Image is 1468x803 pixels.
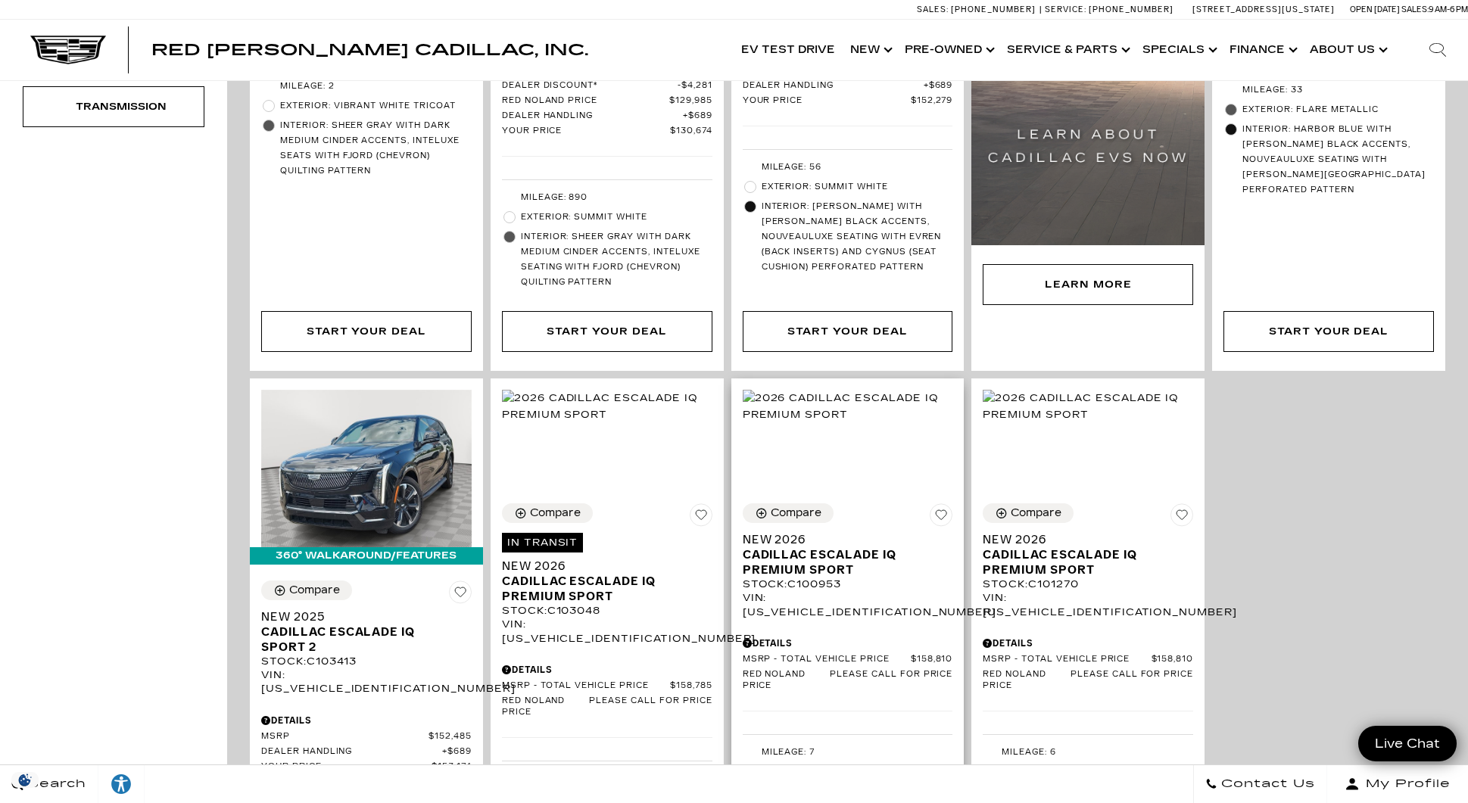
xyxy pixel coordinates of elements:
div: Compare [771,506,821,520]
div: Pricing Details - New 2026 Cadillac ESCALADE IQ Premium Sport [502,663,712,677]
div: Start Your Deal [307,323,426,340]
span: Your Price [743,95,911,107]
div: 360° WalkAround/Features [250,547,483,564]
div: Compare [289,584,340,597]
a: Red Noland Price Please call for price [983,669,1193,692]
div: Pricing Details - New 2025 Cadillac ESCALADE IQ Sport 2 [261,714,472,727]
span: [PHONE_NUMBER] [1089,5,1173,14]
span: Dealer Handling [261,746,442,758]
button: Compare Vehicle [743,503,834,523]
button: Save Vehicle [449,580,472,609]
a: New [843,20,897,80]
span: Search [23,773,86,795]
span: $158,810 [911,654,953,665]
a: Dealer Handling $689 [502,110,712,122]
span: $689 [442,746,472,758]
span: Interior: Harbor Blue with [PERSON_NAME] Black accents, Nouveauluxe seating with [PERSON_NAME][GE... [1242,122,1434,198]
span: $152,485 [429,731,472,742]
span: Please call for price [589,696,712,718]
span: MSRP [261,731,429,742]
div: Start Your Deal [502,311,712,352]
a: New 2026Cadillac ESCALADE IQ Premium Sport [743,532,953,577]
span: New 2026 [983,532,1182,547]
span: $4,281 [678,80,712,92]
span: $689 [924,80,953,92]
span: Exterior: Summit White [521,210,712,225]
a: EV Test Drive [734,20,843,80]
li: Mileage: 33 [1223,80,1434,100]
div: Start Your Deal [743,311,953,352]
div: VIN: [US_VEHICLE_IDENTIFICATION_NUMBER] [743,591,953,618]
span: MSRP - Total Vehicle Price [502,680,670,692]
button: Compare Vehicle [502,503,593,523]
div: Stock : C101270 [983,577,1193,591]
a: Dealer Handling $689 [743,80,953,92]
div: Transmission [76,98,151,115]
button: Save Vehicle [1170,503,1193,532]
span: Red Noland Price [502,95,669,107]
span: MSRP - Total Vehicle Price [743,654,911,665]
a: MSRP - Total Vehicle Price $158,810 [983,654,1193,665]
span: Dealer Handling [743,80,924,92]
a: About Us [1302,20,1392,80]
a: Specials [1135,20,1222,80]
span: Interior: [PERSON_NAME] with [PERSON_NAME] Black accents, Nouveauluxe seating with Evren (back in... [762,199,953,275]
div: Start Your Deal [1269,323,1389,340]
span: Exterior: Vibrant White Tricoat [280,98,472,114]
div: Start Your Deal [547,323,666,340]
span: Please call for price [830,669,952,692]
div: Start Your Deal [1223,311,1434,352]
button: Compare Vehicle [983,503,1074,523]
span: $152,279 [911,95,953,107]
a: New 2025Cadillac ESCALADE IQ Sport 2 [261,609,472,655]
span: Red [PERSON_NAME] Cadillac, Inc. [151,41,588,59]
button: Open user profile menu [1327,765,1468,803]
button: Save Vehicle [930,503,952,532]
span: Red Noland Price [743,669,831,692]
span: $153,174 [432,761,472,773]
span: $158,785 [670,680,712,692]
span: New 2025 [261,609,460,624]
a: In TransitNew 2026Cadillac ESCALADE IQ Premium Sport [502,532,712,604]
span: [PHONE_NUMBER] [951,5,1036,14]
a: Service: [PHONE_NUMBER] [1039,5,1177,14]
span: Cadillac ESCALADE IQ Premium Sport [743,547,942,577]
span: Interior: Sheer Gray with Dark Medium Cinder accents, Inteluxe seats with Fjord (chevron) quiltin... [280,118,472,179]
span: Sales: [1401,5,1429,14]
a: Explore your accessibility options [98,765,145,803]
a: Dealer Handling $689 [261,746,472,758]
span: Your Price [261,761,432,773]
span: Your Price [502,126,670,137]
a: Your Price $152,279 [743,95,953,107]
a: Pre-Owned [897,20,999,80]
img: 2026 Cadillac ESCALADE IQ Premium Sport [983,390,1193,423]
img: 2026 Cadillac ESCALADE IQ Premium Sport [502,390,712,423]
li: Mileage: 7 [743,742,953,762]
section: Click to Open Cookie Consent Modal [8,772,42,788]
span: Contact Us [1217,773,1315,795]
a: New 2026Cadillac ESCALADE IQ Premium Sport [983,532,1193,577]
span: Cadillac ESCALADE IQ Premium Sport [983,547,1182,577]
span: Red Noland Price [502,696,590,718]
span: Please call for price [1071,669,1193,692]
img: 2025 Cadillac ESCALADE IQ Sport 2 [261,390,472,547]
li: Mileage: 6 [983,742,1193,762]
span: My Profile [1360,773,1451,795]
a: Dealer Discount* $4,281 [502,80,712,92]
a: MSRP - Total Vehicle Price $158,785 [502,680,712,692]
span: Cadillac ESCALADE IQ Sport 2 [261,624,460,655]
span: New 2026 [743,532,942,547]
span: Open [DATE] [1350,5,1400,14]
button: Save Vehicle [690,503,712,532]
span: Dealer Handling [502,110,683,122]
span: $129,985 [669,95,712,107]
a: MSRP $152,485 [261,731,472,742]
li: Mileage: 890 [502,188,712,207]
span: $130,674 [670,126,712,137]
span: 9 AM-6 PM [1429,5,1468,14]
a: Live Chat [1358,726,1457,761]
span: New 2026 [502,559,701,574]
div: Explore your accessibility options [98,773,144,795]
span: Sales: [917,5,949,14]
a: [STREET_ADDRESS][US_STATE] [1192,5,1335,14]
